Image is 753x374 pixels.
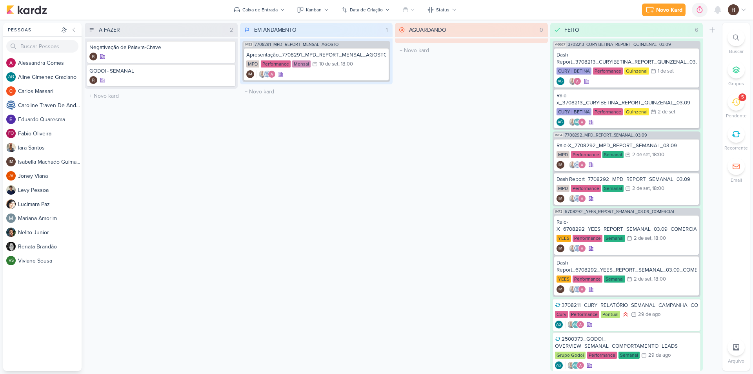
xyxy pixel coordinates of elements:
[18,115,82,124] div: E d u a r d o Q u a r e s m a
[246,51,387,58] div: Apresentação_7708291_MPD_REPORT_MENSAL_AGOSTO
[89,53,97,60] div: Criador(a): Rafael Dornelles
[624,68,649,75] div: Quinzenal
[246,70,254,78] div: Criador(a): Isabella Machado Guimarães
[18,200,82,208] div: L u c i m a r a P a z
[578,285,586,293] img: Alessandra Gomes
[9,259,14,263] p: VS
[556,364,561,368] p: AG
[227,26,236,34] div: 2
[731,177,742,184] p: Email
[557,77,564,85] div: Criador(a): Aline Gimenez Graciano
[567,118,586,126] div: Colaboradores: Iara Santos, Aline Gimenez Graciano, Alessandra Gomes
[573,364,578,368] p: AG
[622,310,629,318] div: Prioridade Alta
[6,143,16,152] img: Iara Santos
[577,361,584,369] img: Alessandra Gomes
[18,87,82,95] div: C a r l o s M a s s a r i
[569,118,577,126] img: Iara Santos
[246,60,259,68] div: MPD
[567,361,575,369] img: Iara Santos
[6,185,16,195] img: Levy Pessoa
[89,53,97,60] img: Rafael Dornelles
[9,160,13,164] p: IM
[557,51,697,66] div: Dash Report_3708213_CURY|BETINA_REPORT_QUINZENAL_03.09
[242,86,391,97] input: + Novo kard
[6,213,16,223] img: Mariana Amorim
[741,94,744,100] div: 5
[555,321,563,328] div: Aline Gimenez Graciano
[18,59,82,67] div: A l e s s a n d r a G o m e s
[18,228,82,237] div: N e l i t o J u n i o r
[602,185,624,192] div: Semanal
[578,161,586,169] img: Alessandra Gomes
[578,118,586,126] img: Alessandra Gomes
[601,311,620,318] div: Pontual
[565,361,584,369] div: Colaboradores: Iara Santos, Aline Gimenez Graciano, Alessandra Gomes
[397,45,546,56] input: + Novo kard
[567,77,581,85] div: Colaboradores: Iara Santos, Alessandra Gomes
[567,161,586,169] div: Colaboradores: Iara Santos, Caroline Traven De Andrade, Alessandra Gomes
[651,236,666,241] div: , 18:00
[567,244,586,252] div: Colaboradores: Iara Santos, Caroline Traven De Andrade, Alessandra Gomes
[9,174,13,178] p: JV
[6,242,16,251] img: Renata Brandão
[18,243,82,251] div: R e n a t a B r a n d ã o
[244,42,253,47] span: IM82
[557,108,591,115] div: CURY | BETINA
[722,29,750,55] li: Ctrl + F
[726,112,747,119] p: Pendente
[618,352,640,359] div: Semanal
[6,171,16,181] div: Joney Viana
[587,352,617,359] div: Performance
[8,75,14,79] p: AG
[18,172,82,180] div: J o n e y V i a n a
[577,321,584,328] img: Alessandra Gomes
[658,69,674,74] div: 1 de set
[692,26,701,34] div: 6
[6,40,78,53] input: Buscar Pessoas
[604,275,625,283] div: Semanal
[18,186,82,194] div: L e v y P e s s o a
[555,336,698,350] div: 2500373_GODOI_ OVERVIEW_SEMANAL_COMPORTAMENTO_LEADS
[554,133,563,137] span: IM54
[6,199,16,209] img: Lucimara Paz
[569,311,599,318] div: Performance
[567,195,586,203] div: Colaboradores: Iara Santos, Caroline Traven De Andrade, Alessandra Gomes
[319,62,338,67] div: 10 de set
[632,186,650,191] div: 2 de set
[724,144,748,151] p: Recorrente
[338,62,353,67] div: , 18:00
[292,60,311,68] div: Mensal
[557,259,697,274] div: Dash Report_6708292_YEES_REPORT_SEMANAL_03.09_COMERCIAL
[571,151,601,158] div: Performance
[557,195,564,203] div: Isabella Machado Guimarães
[569,77,577,85] img: Iara Santos
[18,73,82,81] div: A l i n e G i m e n e z G r a c i a n o
[557,161,564,169] div: Criador(a): Isabella Machado Guimarães
[578,244,586,252] img: Alessandra Gomes
[604,235,625,242] div: Semanal
[6,157,16,166] div: Isabella Machado Guimarães
[557,285,564,293] div: Criador(a): Isabella Machado Guimarães
[6,26,60,33] div: Pessoas
[729,48,744,55] p: Buscar
[6,129,16,138] div: Fabio Oliveira
[255,42,338,47] span: 7708291_MPD_REPORT_MENSAL_AGOSTO
[557,161,564,169] div: Isabella Machado Guimarães
[632,152,650,157] div: 2 de set
[89,76,97,84] div: Criador(a): Rafael Dornelles
[573,195,581,203] img: Caroline Traven De Andrade
[569,161,577,169] img: Iara Santos
[6,86,16,96] img: Carlos Massari
[18,257,82,265] div: V i v i a n e S o u s a
[575,120,580,124] p: AG
[6,58,16,68] img: Alessandra Gomes
[558,197,562,201] p: IM
[568,42,671,47] span: 3708213_CURY|BETINA_REPORT_QUINZENAL_03.09
[651,277,666,282] div: , 18:00
[263,70,271,78] img: Caroline Traven De Andrade
[593,68,623,75] div: Performance
[728,80,744,87] p: Grupos
[569,244,577,252] img: Iara Santos
[557,275,571,283] div: YEES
